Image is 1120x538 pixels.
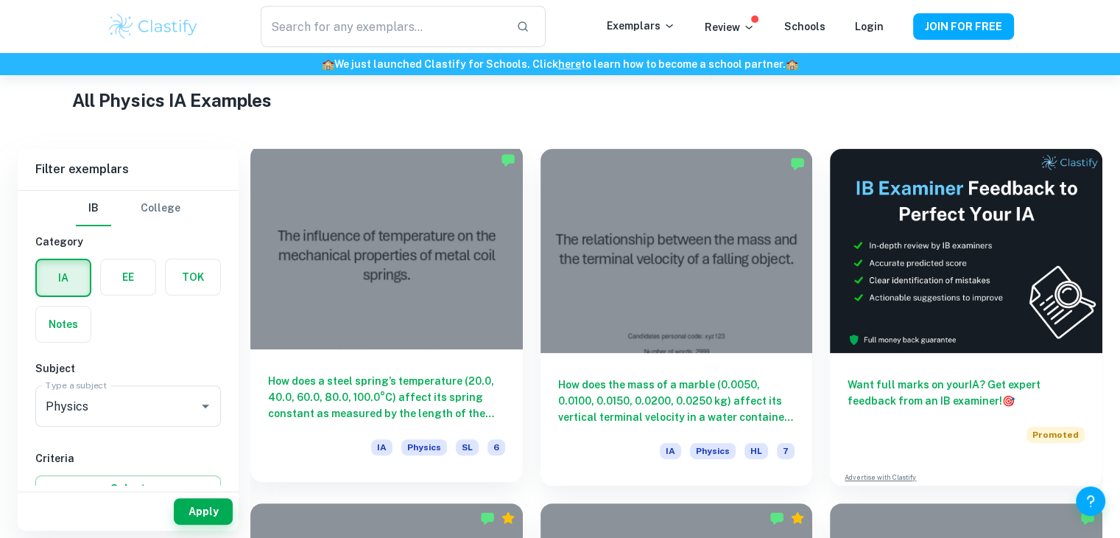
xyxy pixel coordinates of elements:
img: Marked [1080,511,1095,525]
button: College [141,191,180,226]
a: Login [855,21,884,32]
input: Search for any exemplars... [261,6,504,47]
h6: We just launched Clastify for Schools. Click to learn how to become a school partner. [3,56,1117,72]
a: here [558,58,581,70]
button: Help and Feedback [1076,486,1105,516]
a: Advertise with Clastify [845,472,916,483]
button: EE [101,259,155,295]
div: Filter type choice [76,191,180,226]
img: Clastify logo [107,12,200,41]
button: Notes [36,307,91,342]
button: TOK [166,259,220,295]
span: 7 [777,443,795,459]
span: IA [371,439,392,455]
span: Physics [690,443,736,459]
div: Premium [501,511,515,525]
span: Promoted [1026,427,1085,443]
span: Physics [401,439,447,455]
p: Exemplars [607,18,675,34]
span: 🏫 [322,58,334,70]
button: IA [37,260,90,296]
span: 6 [487,439,505,455]
h6: Subject [35,360,221,377]
img: Thumbnail [830,149,1102,353]
a: Schools [784,21,825,32]
a: How does the mass of a marble (0.0050, 0.0100, 0.0150, 0.0200, 0.0250 kg) affect its vertical ter... [540,149,813,486]
button: Apply [174,498,233,525]
a: Want full marks on yourIA? Get expert feedback from an IB examiner!PromotedAdvertise with Clastify [830,149,1102,486]
img: Marked [501,153,515,167]
button: Open [195,396,216,416]
span: HL [744,443,768,459]
h6: Category [35,234,221,250]
h6: Filter exemplars [18,149,239,190]
p: Review [705,19,755,35]
div: Premium [790,511,805,525]
button: IB [76,191,111,226]
h6: Want full marks on your IA ? Get expert feedback from an IB examiner! [848,377,1085,409]
img: Marked [790,156,805,171]
h1: All Physics IA Examples [72,87,1049,113]
img: Marked [769,511,784,525]
h6: How does the mass of a marble (0.0050, 0.0100, 0.0150, 0.0200, 0.0250 kg) affect its vertical ter... [558,377,795,425]
span: IA [660,443,681,459]
button: JOIN FOR FREE [913,13,1014,40]
label: Type a subject [46,379,107,391]
span: 🎯 [1002,395,1015,407]
span: SL [456,439,479,455]
a: How does a steel spring’s temperature (20.0, 40.0, 60.0, 80.0, 100.0°C) affect its spring constan... [250,149,523,486]
img: Marked [480,511,495,525]
span: 🏫 [786,58,798,70]
h6: Criteria [35,450,221,467]
button: Select [35,475,221,502]
h6: How does a steel spring’s temperature (20.0, 40.0, 60.0, 80.0, 100.0°C) affect its spring constan... [268,373,505,422]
